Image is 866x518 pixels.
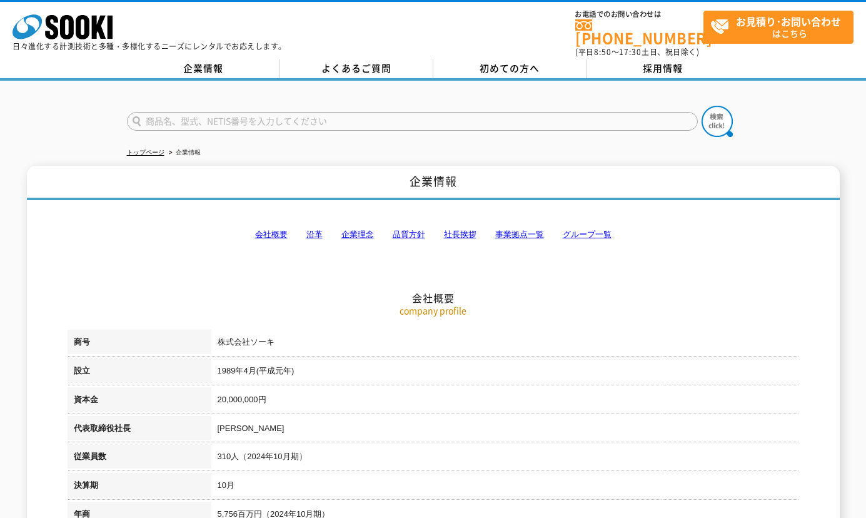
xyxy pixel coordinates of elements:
span: (平日 ～ 土日、祝日除く) [575,46,699,58]
a: 社長挨拶 [444,230,476,239]
a: [PHONE_NUMBER] [575,19,703,45]
th: 従業員数 [68,444,211,473]
a: 沿革 [306,230,323,239]
a: 採用情報 [587,59,740,78]
span: お電話でのお問い合わせは [575,11,703,18]
h1: 企業情報 [27,166,840,200]
th: 商号 [68,330,211,358]
p: 日々進化する計測技術と多種・多様化するニーズにレンタルでお応えします。 [13,43,286,50]
a: 事業拠点一覧 [495,230,544,239]
strong: お見積り･お問い合わせ [736,14,841,29]
li: 企業情報 [166,146,201,160]
a: グループ一覧 [563,230,612,239]
td: 310人（2024年10月期） [211,444,799,473]
th: 決算期 [68,473,211,502]
a: よくあるご質問 [280,59,433,78]
td: [PERSON_NAME] [211,416,799,445]
span: はこちら [710,11,853,43]
td: 20,000,000円 [211,387,799,416]
th: 代表取締役社長 [68,416,211,445]
a: 会社概要 [255,230,288,239]
td: 10月 [211,473,799,502]
h2: 会社概要 [68,166,799,305]
a: トップページ [127,149,164,156]
span: 17:30 [619,46,642,58]
input: 商品名、型式、NETIS番号を入力してください [127,112,698,131]
p: company profile [68,304,799,317]
th: 資本金 [68,387,211,416]
a: 初めての方へ [433,59,587,78]
a: 企業理念 [341,230,374,239]
a: 品質方針 [393,230,425,239]
td: 株式会社ソーキ [211,330,799,358]
th: 設立 [68,358,211,387]
span: 8:50 [594,46,612,58]
span: 初めての方へ [480,61,540,75]
a: 企業情報 [127,59,280,78]
td: 1989年4月(平成元年) [211,358,799,387]
img: btn_search.png [702,106,733,137]
a: お見積り･お問い合わせはこちら [703,11,853,44]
